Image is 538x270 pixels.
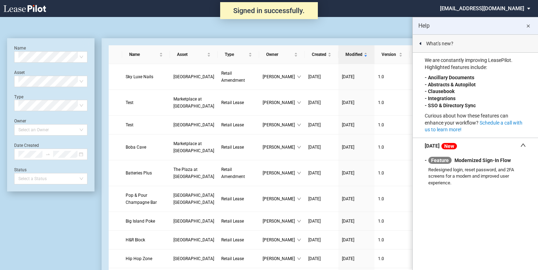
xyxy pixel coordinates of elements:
[297,100,301,105] span: down
[173,255,214,262] a: [GEOGRAPHIC_DATA]
[263,121,297,128] span: [PERSON_NAME]
[342,74,354,79] span: [DATE]
[342,236,371,243] a: [DATE]
[410,45,458,64] th: Status
[382,51,397,58] span: Version
[126,74,153,79] span: Sky Luxe Nails
[308,218,335,225] a: [DATE]
[45,152,50,157] span: to
[378,100,384,105] span: 1 . 0
[342,100,354,105] span: [DATE]
[263,73,297,80] span: [PERSON_NAME]
[263,99,297,106] span: [PERSON_NAME]
[297,75,301,79] span: down
[308,99,335,106] a: [DATE]
[173,121,214,128] a: [GEOGRAPHIC_DATA]
[263,236,297,243] span: [PERSON_NAME]
[173,166,214,180] a: The Plaza at [GEOGRAPHIC_DATA]
[221,99,256,106] a: Retail Lease
[378,122,384,127] span: 1 . 0
[122,45,170,64] th: Name
[221,219,244,224] span: Retail Lease
[126,255,166,262] a: Hip Hop Zone
[221,218,256,225] a: Retail Lease
[173,193,214,205] span: Town Center Colleyville
[297,219,301,223] span: down
[342,144,371,151] a: [DATE]
[126,99,166,106] a: Test
[221,122,244,127] span: Retail Lease
[305,45,338,64] th: Created
[126,100,133,105] span: Test
[225,51,247,58] span: Type
[173,192,214,206] a: [GEOGRAPHIC_DATA] [GEOGRAPHIC_DATA]
[14,94,23,99] label: Type
[338,45,374,64] th: Modified
[263,255,297,262] span: [PERSON_NAME]
[173,218,214,225] a: [GEOGRAPHIC_DATA]
[342,121,371,128] a: [DATE]
[173,256,214,261] span: Plaza Mexico
[173,219,214,224] span: Silver Lake Village
[297,171,301,175] span: down
[173,97,214,109] span: Marketplace at Highland Village
[378,236,406,243] a: 1.0
[126,121,166,128] a: Test
[170,45,218,64] th: Asset
[221,196,244,201] span: Retail Lease
[221,71,245,83] span: Retail Amendment
[221,167,245,179] span: Retail Amendment
[173,141,214,153] span: Marketplace at Highland Village
[14,143,39,148] label: Date Created
[378,219,384,224] span: 1 . 0
[129,51,158,58] span: Name
[345,51,362,58] span: Modified
[342,219,354,224] span: [DATE]
[173,167,214,179] span: The Plaza at Lake Park
[342,145,354,150] span: [DATE]
[297,257,301,261] span: down
[342,255,371,262] a: [DATE]
[221,121,256,128] a: Retail Lease
[221,255,256,262] a: Retail Lease
[342,237,354,242] span: [DATE]
[308,171,321,176] span: [DATE]
[308,74,321,79] span: [DATE]
[374,45,410,64] th: Version
[308,145,321,150] span: [DATE]
[378,73,406,80] a: 1.0
[221,166,256,180] a: Retail Amendment
[263,195,297,202] span: [PERSON_NAME]
[378,121,406,128] a: 1.0
[342,256,354,261] span: [DATE]
[308,144,335,151] a: [DATE]
[126,192,166,206] a: Pop & Pour Champagne Bar
[14,119,26,123] label: Owner
[308,237,321,242] span: [DATE]
[259,45,305,64] th: Owner
[126,218,166,225] a: Big Island Poke
[378,74,384,79] span: 1 . 0
[342,99,371,106] a: [DATE]
[342,170,371,177] a: [DATE]
[221,145,244,150] span: Retail Lease
[378,237,384,242] span: 1 . 0
[378,255,406,262] a: 1.0
[297,197,301,201] span: down
[221,237,244,242] span: Retail Lease
[126,193,157,205] span: Pop & Pour Champagne Bar
[266,51,293,58] span: Owner
[342,195,371,202] a: [DATE]
[312,51,326,58] span: Created
[263,218,297,225] span: [PERSON_NAME]
[378,256,384,261] span: 1 . 0
[378,144,406,151] a: 1.0
[173,73,214,80] a: [GEOGRAPHIC_DATA]
[308,219,321,224] span: [DATE]
[342,218,371,225] a: [DATE]
[308,236,335,243] a: [DATE]
[297,145,301,149] span: down
[126,122,133,127] span: Test
[126,219,155,224] span: Big Island Poke
[308,196,321,201] span: [DATE]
